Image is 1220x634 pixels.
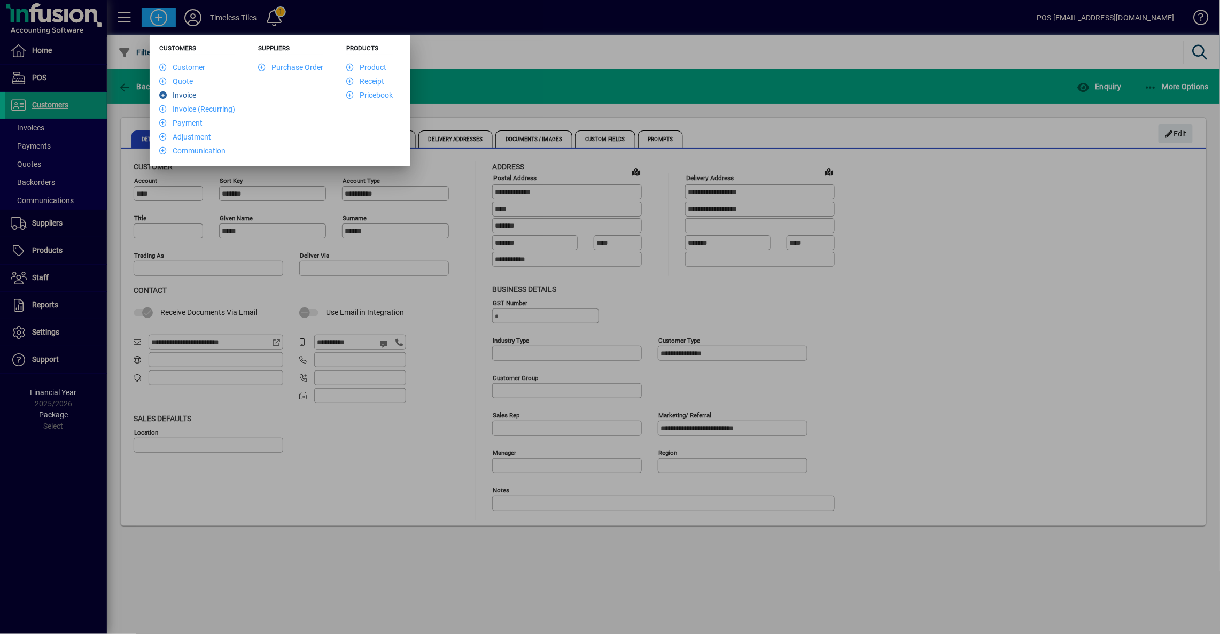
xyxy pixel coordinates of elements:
a: Customer [159,63,205,72]
a: Pricebook [346,91,393,99]
a: Product [346,63,386,72]
a: Payment [159,119,203,127]
h5: Customers [159,44,235,55]
a: Invoice (Recurring) [159,105,235,113]
a: Communication [159,146,226,155]
a: Adjustment [159,133,211,141]
a: Receipt [346,77,384,86]
a: Quote [159,77,193,86]
h5: Suppliers [258,44,323,55]
h5: Products [346,44,393,55]
a: Invoice [159,91,196,99]
a: Purchase Order [258,63,323,72]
